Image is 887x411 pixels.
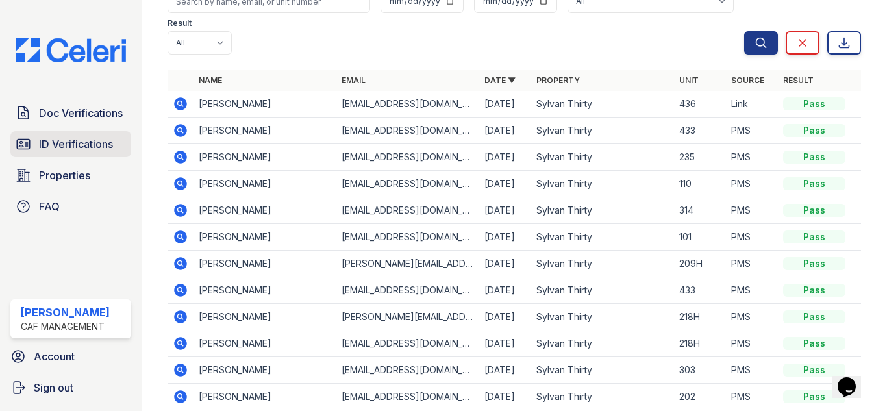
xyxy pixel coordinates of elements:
[531,91,674,118] td: Sylvan Thirty
[726,144,778,171] td: PMS
[336,277,479,304] td: [EMAIL_ADDRESS][DOMAIN_NAME]
[726,197,778,224] td: PMS
[783,257,845,270] div: Pass
[336,330,479,357] td: [EMAIL_ADDRESS][DOMAIN_NAME]
[674,277,726,304] td: 433
[479,304,531,330] td: [DATE]
[783,204,845,217] div: Pass
[783,390,845,403] div: Pass
[531,304,674,330] td: Sylvan Thirty
[21,305,110,320] div: [PERSON_NAME]
[726,171,778,197] td: PMS
[194,384,336,410] td: [PERSON_NAME]
[194,224,336,251] td: [PERSON_NAME]
[336,251,479,277] td: [PERSON_NAME][EMAIL_ADDRESS][DOMAIN_NAME]
[674,91,726,118] td: 436
[674,118,726,144] td: 433
[5,38,136,62] img: CE_Logo_Blue-a8612792a0a2168367f1c8372b55b34899dd931a85d93a1a3d3e32e68fde9ad4.png
[194,304,336,330] td: [PERSON_NAME]
[336,118,479,144] td: [EMAIL_ADDRESS][DOMAIN_NAME]
[726,384,778,410] td: PMS
[531,357,674,384] td: Sylvan Thirty
[21,320,110,333] div: CAF Management
[39,105,123,121] span: Doc Verifications
[484,75,516,85] a: Date ▼
[342,75,366,85] a: Email
[5,343,136,369] a: Account
[39,199,60,214] span: FAQ
[479,91,531,118] td: [DATE]
[39,168,90,183] span: Properties
[674,304,726,330] td: 218H
[479,224,531,251] td: [DATE]
[194,144,336,171] td: [PERSON_NAME]
[531,384,674,410] td: Sylvan Thirty
[336,224,479,251] td: [EMAIL_ADDRESS][DOMAIN_NAME]
[194,330,336,357] td: [PERSON_NAME]
[783,230,845,243] div: Pass
[536,75,580,85] a: Property
[194,118,336,144] td: [PERSON_NAME]
[674,144,726,171] td: 235
[479,118,531,144] td: [DATE]
[168,18,192,29] label: Result
[726,277,778,304] td: PMS
[679,75,699,85] a: Unit
[531,251,674,277] td: Sylvan Thirty
[336,171,479,197] td: [EMAIL_ADDRESS][DOMAIN_NAME]
[336,144,479,171] td: [EMAIL_ADDRESS][DOMAIN_NAME]
[194,197,336,224] td: [PERSON_NAME]
[674,330,726,357] td: 218H
[336,91,479,118] td: [EMAIL_ADDRESS][DOMAIN_NAME]
[783,177,845,190] div: Pass
[479,357,531,384] td: [DATE]
[531,171,674,197] td: Sylvan Thirty
[674,251,726,277] td: 209H
[832,359,874,398] iframe: chat widget
[783,364,845,377] div: Pass
[479,251,531,277] td: [DATE]
[479,384,531,410] td: [DATE]
[336,197,479,224] td: [EMAIL_ADDRESS][DOMAIN_NAME]
[479,171,531,197] td: [DATE]
[336,357,479,384] td: [EMAIL_ADDRESS][DOMAIN_NAME]
[194,171,336,197] td: [PERSON_NAME]
[726,251,778,277] td: PMS
[783,337,845,350] div: Pass
[783,284,845,297] div: Pass
[531,197,674,224] td: Sylvan Thirty
[726,357,778,384] td: PMS
[531,224,674,251] td: Sylvan Thirty
[10,162,131,188] a: Properties
[479,144,531,171] td: [DATE]
[674,357,726,384] td: 303
[336,304,479,330] td: [PERSON_NAME][EMAIL_ADDRESS][PERSON_NAME][DOMAIN_NAME]
[726,304,778,330] td: PMS
[5,375,136,401] a: Sign out
[39,136,113,152] span: ID Verifications
[479,330,531,357] td: [DATE]
[479,277,531,304] td: [DATE]
[674,384,726,410] td: 202
[479,197,531,224] td: [DATE]
[194,91,336,118] td: [PERSON_NAME]
[34,380,73,395] span: Sign out
[731,75,764,85] a: Source
[34,349,75,364] span: Account
[726,330,778,357] td: PMS
[726,91,778,118] td: Link
[531,144,674,171] td: Sylvan Thirty
[531,330,674,357] td: Sylvan Thirty
[10,193,131,219] a: FAQ
[783,124,845,137] div: Pass
[336,384,479,410] td: [EMAIL_ADDRESS][DOMAIN_NAME]
[726,118,778,144] td: PMS
[674,197,726,224] td: 314
[674,224,726,251] td: 101
[531,277,674,304] td: Sylvan Thirty
[783,151,845,164] div: Pass
[194,277,336,304] td: [PERSON_NAME]
[10,100,131,126] a: Doc Verifications
[783,310,845,323] div: Pass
